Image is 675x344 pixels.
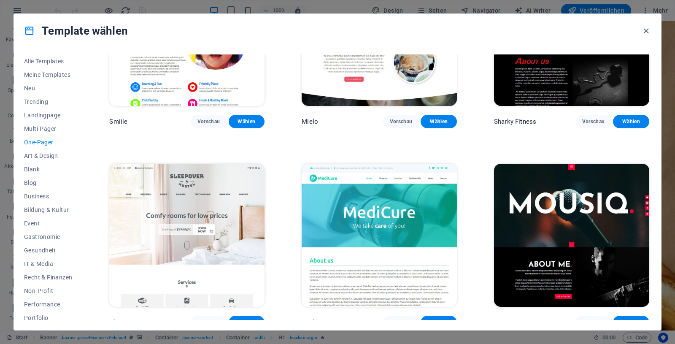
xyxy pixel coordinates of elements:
[24,98,72,105] span: Trending
[24,125,72,132] span: Multi-Pager
[24,85,72,92] span: Neu
[302,318,329,327] p: MediCure
[24,284,72,298] button: Non-Profit
[24,217,72,230] button: Event
[613,316,649,329] button: Wählen
[494,164,649,307] img: Mousiq
[24,179,72,186] span: Blog
[24,190,72,203] button: Business
[191,115,227,128] button: Vorschau
[24,95,72,108] button: Trending
[24,68,72,81] button: Meine Templates
[24,271,72,284] button: Recht & Finanzen
[109,117,127,126] p: Smiile
[24,203,72,217] button: Bildung & Kultur
[24,135,72,149] button: One-Pager
[24,139,72,146] span: One-Pager
[613,115,649,128] button: Wählen
[582,319,605,326] span: Vorschau
[197,118,220,125] span: Vorschau
[390,118,413,125] span: Vorschau
[383,115,419,128] button: Vorschau
[24,230,72,244] button: Gastronomie
[24,122,72,135] button: Multi-Pager
[24,108,72,122] button: Landingpage
[24,314,72,321] span: Portfolio
[24,54,72,68] button: Alle Templates
[24,81,72,95] button: Neu
[24,152,72,159] span: Art & Design
[229,316,265,329] button: Wählen
[620,319,643,326] span: Wählen
[494,117,536,126] p: Sharky Fitness
[575,316,612,329] button: Vorschau
[24,298,72,311] button: Performance
[109,164,265,307] img: Sleepover
[24,301,72,308] span: Performance
[24,274,72,281] span: Recht & Finanzen
[24,233,72,240] span: Gastronomie
[24,58,72,65] span: Alle Templates
[24,112,72,119] span: Landingpage
[383,316,419,329] button: Vorschau
[302,164,457,307] img: MediCure
[235,118,258,125] span: Wählen
[24,244,72,257] button: Gesundheit
[109,318,138,327] p: Sleepover
[24,257,72,271] button: IT & Media
[24,311,72,325] button: Portfolio
[421,316,457,329] button: Wählen
[427,319,450,326] span: Wählen
[620,118,643,125] span: Wählen
[197,319,220,326] span: Vorschau
[24,166,72,173] span: Blank
[494,318,516,327] p: Mousiq
[24,176,72,190] button: Blog
[191,316,227,329] button: Vorschau
[24,247,72,254] span: Gesundheit
[24,24,128,38] h4: Template wählen
[582,118,605,125] span: Vorschau
[24,287,72,294] span: Non-Profit
[24,149,72,163] button: Art & Design
[229,115,265,128] button: Wählen
[24,193,72,200] span: Business
[24,163,72,176] button: Blank
[24,260,72,267] span: IT & Media
[302,117,318,126] p: Mielo
[24,220,72,227] span: Event
[24,71,72,78] span: Meine Templates
[575,115,612,128] button: Vorschau
[390,319,413,326] span: Vorschau
[427,118,450,125] span: Wählen
[24,206,72,213] span: Bildung & Kultur
[421,115,457,128] button: Wählen
[235,319,258,326] span: Wählen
